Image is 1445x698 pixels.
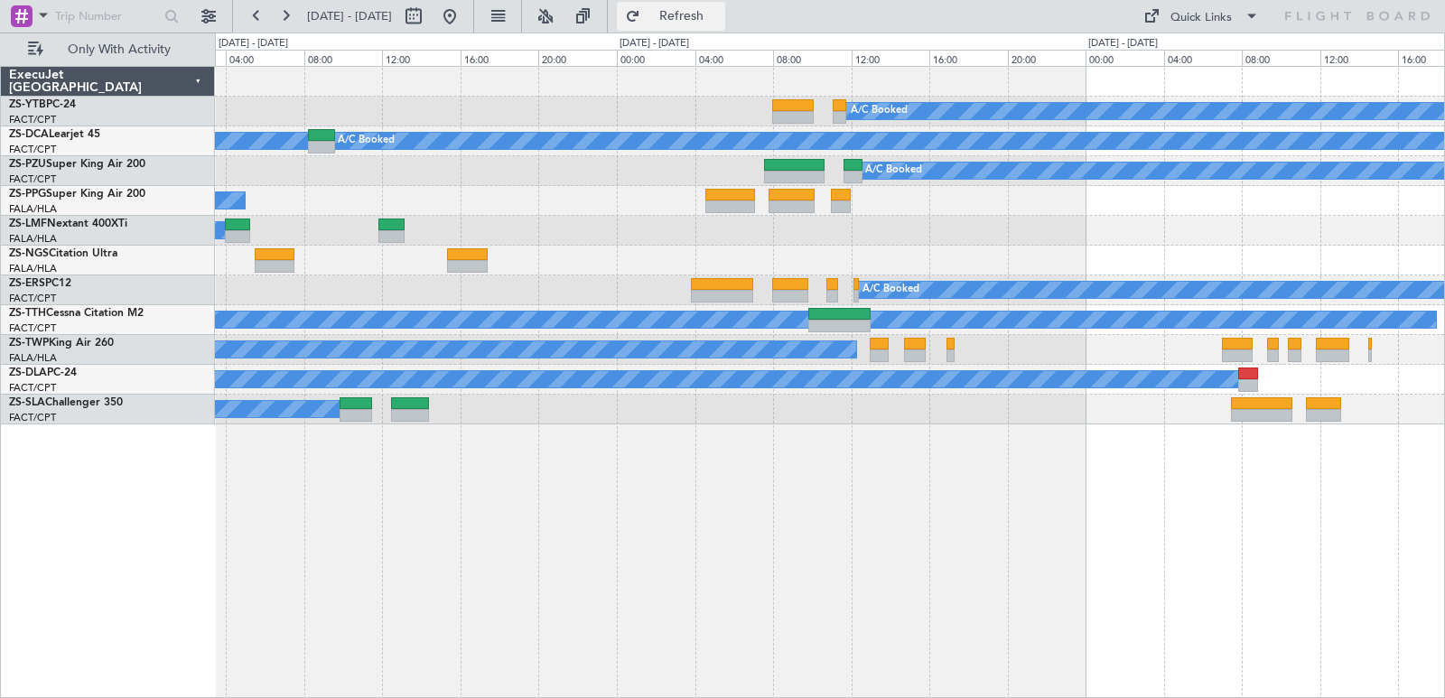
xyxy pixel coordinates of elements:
[1242,50,1320,66] div: 08:00
[644,10,720,23] span: Refresh
[695,50,774,66] div: 04:00
[9,143,56,156] a: FACT/CPT
[538,50,617,66] div: 20:00
[9,411,56,424] a: FACT/CPT
[307,8,392,24] span: [DATE] - [DATE]
[1086,50,1164,66] div: 00:00
[9,397,45,408] span: ZS-SLA
[617,50,695,66] div: 00:00
[20,35,196,64] button: Only With Activity
[9,351,57,365] a: FALA/HLA
[9,113,56,126] a: FACT/CPT
[304,50,383,66] div: 08:00
[9,292,56,305] a: FACT/CPT
[1008,50,1086,66] div: 20:00
[9,278,45,289] span: ZS-ERS
[1134,2,1268,31] button: Quick Links
[9,397,123,408] a: ZS-SLAChallenger 350
[9,219,47,229] span: ZS-LMF
[9,338,49,349] span: ZS-TWP
[620,36,689,51] div: [DATE] - [DATE]
[9,368,47,378] span: ZS-DLA
[862,276,919,303] div: A/C Booked
[9,129,100,140] a: ZS-DCALearjet 45
[9,278,71,289] a: ZS-ERSPC12
[9,99,46,110] span: ZS-YTB
[226,50,304,66] div: 04:00
[1164,50,1243,66] div: 04:00
[9,381,56,395] a: FACT/CPT
[9,129,49,140] span: ZS-DCA
[47,43,191,56] span: Only With Activity
[9,202,57,216] a: FALA/HLA
[9,321,56,335] a: FACT/CPT
[9,232,57,246] a: FALA/HLA
[9,248,117,259] a: ZS-NGSCitation Ultra
[851,98,908,125] div: A/C Booked
[1320,50,1399,66] div: 12:00
[9,159,46,170] span: ZS-PZU
[9,189,46,200] span: ZS-PPG
[9,99,76,110] a: ZS-YTBPC-24
[9,338,114,349] a: ZS-TWPKing Air 260
[852,50,930,66] div: 12:00
[219,36,288,51] div: [DATE] - [DATE]
[865,157,922,184] div: A/C Booked
[929,50,1008,66] div: 16:00
[382,50,461,66] div: 12:00
[55,3,159,30] input: Trip Number
[9,368,77,378] a: ZS-DLAPC-24
[9,189,145,200] a: ZS-PPGSuper King Air 200
[773,50,852,66] div: 08:00
[9,248,49,259] span: ZS-NGS
[9,308,144,319] a: ZS-TTHCessna Citation M2
[1170,9,1232,27] div: Quick Links
[9,159,145,170] a: ZS-PZUSuper King Air 200
[617,2,725,31] button: Refresh
[9,262,57,275] a: FALA/HLA
[461,50,539,66] div: 16:00
[338,127,395,154] div: A/C Booked
[9,172,56,186] a: FACT/CPT
[9,308,46,319] span: ZS-TTH
[1088,36,1158,51] div: [DATE] - [DATE]
[9,219,127,229] a: ZS-LMFNextant 400XTi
